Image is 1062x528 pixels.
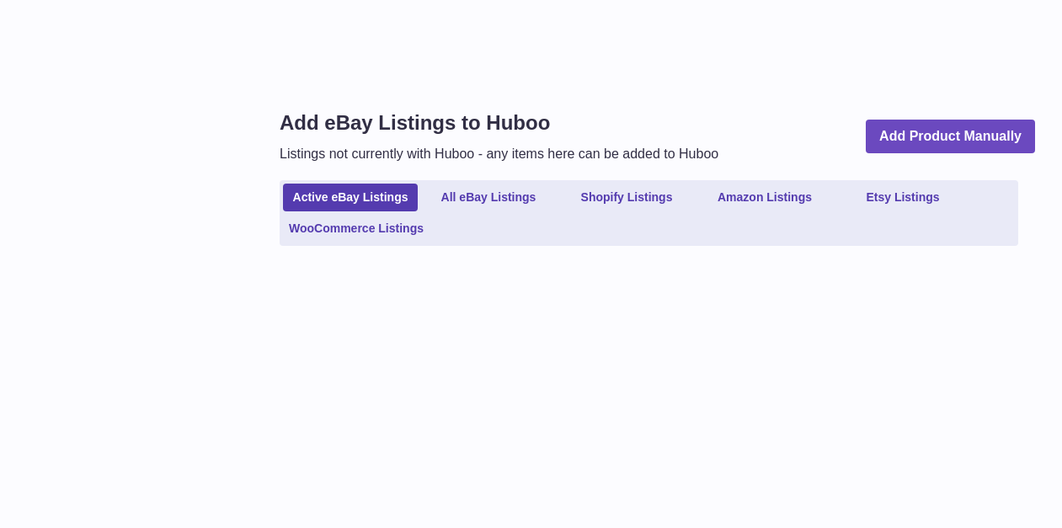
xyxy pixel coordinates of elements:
h1: Add eBay Listings to Huboo [280,109,718,136]
a: All eBay Listings [421,184,556,211]
a: Etsy Listings [835,184,970,211]
a: Add Product Manually [866,120,1035,154]
a: Shopify Listings [559,184,694,211]
p: Listings not currently with Huboo - any items here can be added to Huboo [280,145,718,163]
a: Amazon Listings [697,184,832,211]
a: Active eBay Listings [283,184,418,211]
a: WooCommerce Listings [283,215,430,243]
